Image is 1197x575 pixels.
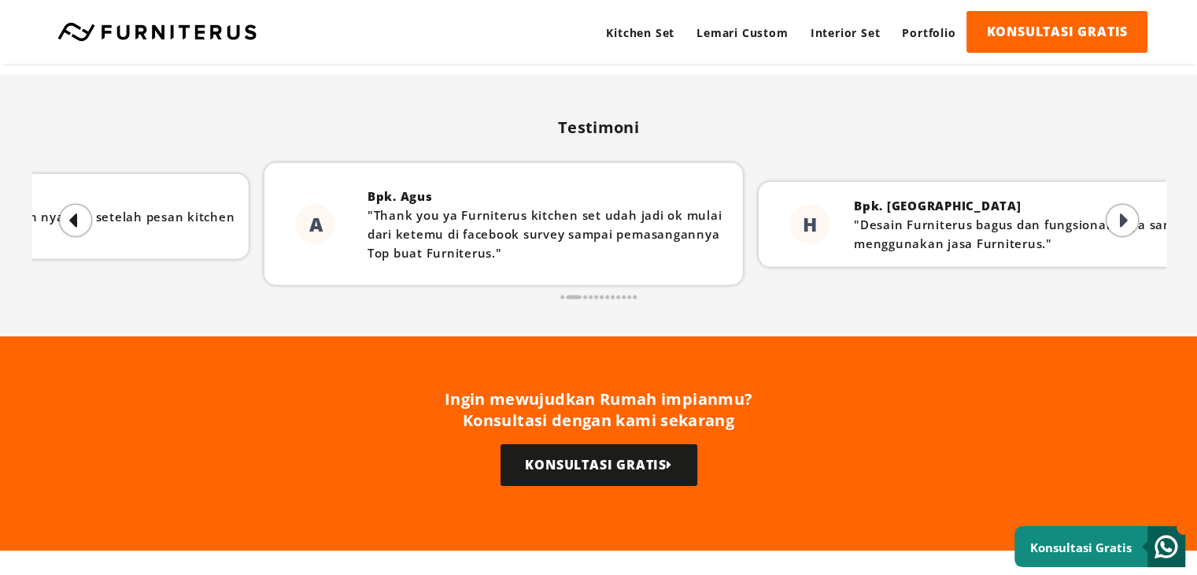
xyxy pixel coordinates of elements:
[368,187,734,206] p: Bpk. Agus
[113,117,1085,138] h2: Testimoni
[1014,526,1185,567] a: Konsultasi Gratis
[368,206,734,262] p: "Thank you ya Furniterus kitchen set udah jadi ok mulai dari ketemu di facebook survey sampai pem...
[1030,540,1132,555] small: Konsultasi Gratis
[891,11,966,54] a: Portfolio
[309,211,323,237] span: A
[501,444,697,486] a: KONSULTASI GRATIS
[595,11,685,54] a: Kitchen Set
[800,11,892,54] a: Interior Set
[966,11,1147,53] a: KONSULTASI GRATIS
[803,211,817,237] span: H
[685,11,799,54] a: Lemari Custom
